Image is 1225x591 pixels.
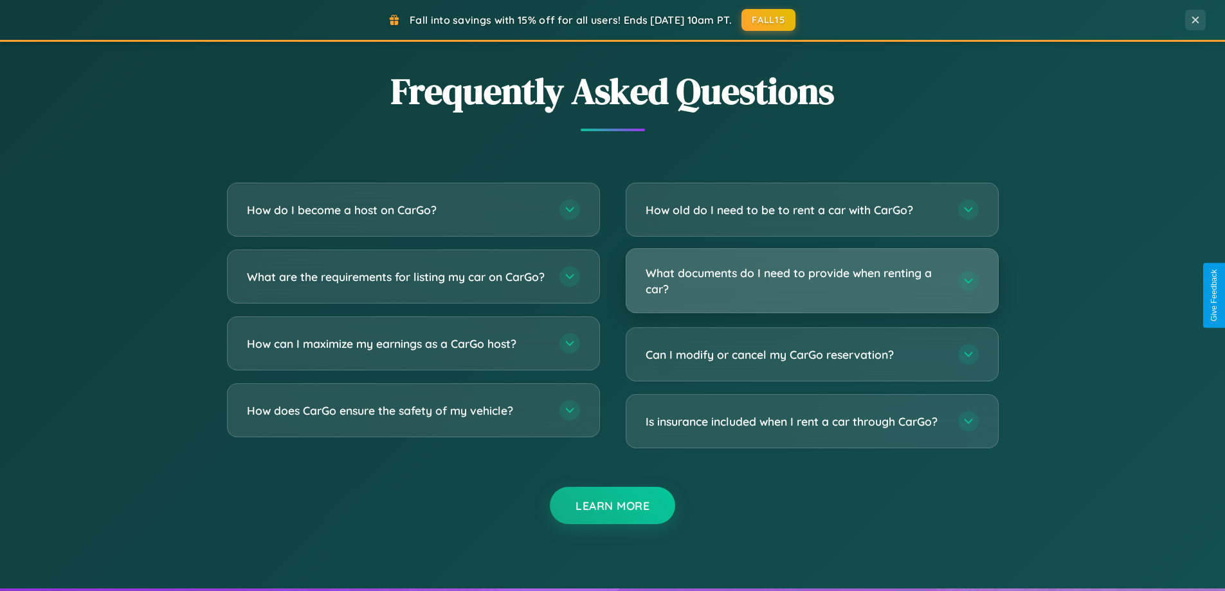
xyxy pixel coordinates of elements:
button: FALL15 [741,9,795,31]
h2: Frequently Asked Questions [227,66,999,116]
h3: What documents do I need to provide when renting a car? [646,265,945,296]
h3: How does CarGo ensure the safety of my vehicle? [247,403,547,419]
h3: How old do I need to be to rent a car with CarGo? [646,202,945,218]
h3: What are the requirements for listing my car on CarGo? [247,269,547,285]
h3: Can I modify or cancel my CarGo reservation? [646,347,945,363]
div: Give Feedback [1210,269,1219,322]
h3: How do I become a host on CarGo? [247,202,547,218]
button: Learn More [550,487,675,524]
h3: How can I maximize my earnings as a CarGo host? [247,336,547,352]
span: Fall into savings with 15% off for all users! Ends [DATE] 10am PT. [410,14,732,26]
h3: Is insurance included when I rent a car through CarGo? [646,414,945,430]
